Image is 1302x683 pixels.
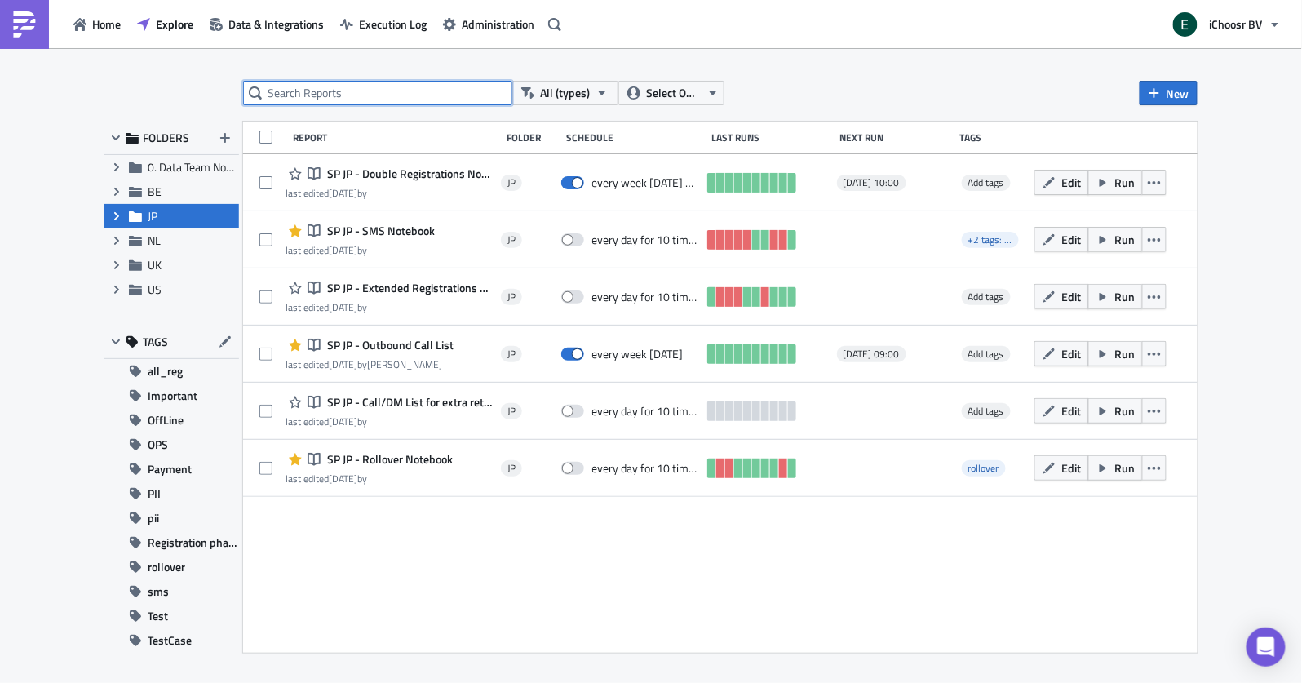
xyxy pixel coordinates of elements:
[148,359,183,384] span: all_reg
[148,457,192,481] span: Payment
[1034,284,1089,309] button: Edit
[968,460,999,476] span: rollover
[148,232,161,249] span: NL
[507,176,516,189] span: JP
[1247,628,1286,667] div: Open Intercom Messenger
[1115,231,1136,248] span: Run
[968,346,1004,361] span: Add tags
[592,290,700,304] div: every day for 10 times
[323,281,493,295] span: SP JP - Extended Registrations export
[104,579,239,604] button: sms
[148,183,162,200] span: BE
[1061,459,1081,477] span: Edit
[1061,345,1081,362] span: Edit
[1034,398,1089,424] button: Edit
[323,452,453,467] span: SP JP - Rollover Notebook
[143,335,168,349] span: TAGS
[201,11,332,37] button: Data & Integrations
[323,166,493,181] span: SP JP - Double Registrations Notebook
[1210,16,1263,33] span: iChoosr BV
[148,604,168,628] span: Test
[435,11,542,37] button: Administration
[962,403,1011,419] span: Add tags
[104,359,239,384] button: all_reg
[844,348,900,361] span: [DATE] 09:00
[592,233,700,247] div: every day for 10 times
[968,175,1004,190] span: Add tags
[592,404,700,419] div: every day for 10 times
[148,408,184,432] span: OffLine
[592,175,700,190] div: every week on Wednesday until October 4, 2025
[104,408,239,432] button: OffLine
[329,242,357,258] time: 2025-07-15T10:42:02Z
[148,628,192,653] span: TestCase
[148,256,162,273] span: UK
[1034,227,1089,252] button: Edit
[968,289,1004,304] span: Add tags
[143,131,189,145] span: FOLDERS
[104,432,239,457] button: OPS
[646,84,701,102] span: Select Owner
[286,244,435,256] div: last edited by
[1115,174,1136,191] span: Run
[1061,174,1081,191] span: Edit
[148,506,159,530] span: pii
[618,81,724,105] button: Select Owner
[1163,7,1290,42] button: iChoosr BV
[329,357,357,372] time: 2024-11-18T03:11:11Z
[540,84,590,102] span: All (types)
[507,405,516,418] span: JP
[968,403,1004,419] span: Add tags
[1034,341,1089,366] button: Edit
[104,555,239,579] button: rollover
[1088,455,1143,481] button: Run
[507,462,516,475] span: JP
[962,289,1011,305] span: Add tags
[507,348,516,361] span: JP
[148,207,157,224] span: JP
[286,358,454,370] div: last edited by [PERSON_NAME]
[962,175,1011,191] span: Add tags
[840,131,952,144] div: Next Run
[228,16,324,33] span: Data & Integrations
[962,232,1019,248] span: +2 tags: pii, sms
[148,432,168,457] span: OPS
[329,185,357,201] time: 2025-07-15T10:41:49Z
[1088,284,1143,309] button: Run
[1167,85,1189,102] span: New
[104,384,239,408] button: Important
[323,338,454,353] span: SP JP - Outbound Call List
[104,530,239,555] button: Registration phase
[712,131,832,144] div: Last Runs
[567,131,704,144] div: Schedule
[104,506,239,530] button: pii
[65,11,129,37] button: Home
[104,628,239,653] button: TestCase
[1140,81,1198,105] button: New
[286,415,493,428] div: last edited by
[104,457,239,481] button: Payment
[148,579,169,604] span: sms
[148,555,185,579] span: rollover
[1088,170,1143,195] button: Run
[332,11,435,37] button: Execution Log
[1088,341,1143,366] button: Run
[148,384,197,408] span: Important
[512,81,618,105] button: All (types)
[148,281,162,298] span: US
[507,131,559,144] div: Folder
[1061,402,1081,419] span: Edit
[148,530,239,555] span: Registration phase
[592,461,700,476] div: every day for 10 times
[592,347,684,361] div: every week on Monday
[286,472,453,485] div: last edited by
[104,604,239,628] button: Test
[286,187,493,199] div: last edited by
[1115,345,1136,362] span: Run
[323,224,435,238] span: SP JP - SMS Notebook
[1115,459,1136,477] span: Run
